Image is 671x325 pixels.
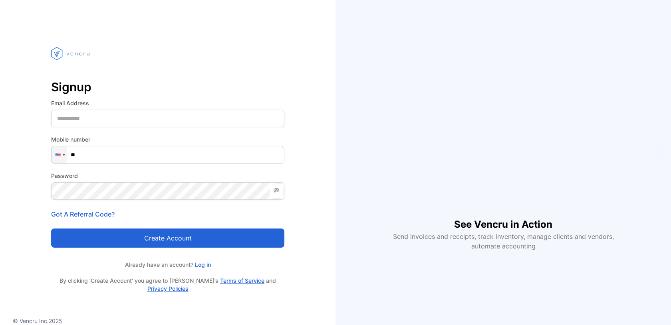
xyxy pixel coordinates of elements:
p: Got A Referral Code? [51,209,284,219]
iframe: YouTube video player [387,75,619,205]
p: By clicking ‘Create Account’ you agree to [PERSON_NAME]’s and [51,277,284,293]
p: Already have an account? [51,260,284,269]
div: United States: + 1 [52,146,67,163]
a: Terms of Service [220,277,264,284]
button: Create account [51,228,284,248]
a: Log in [193,261,211,268]
label: Email Address [51,99,284,107]
a: Privacy Policies [147,285,189,292]
label: Mobile number [51,135,284,144]
img: vencru logo [51,32,91,75]
p: Signup [51,77,284,97]
label: Password [51,171,284,180]
h1: See Vencru in Action [454,205,552,232]
p: Send invoices and receipts, track inventory, manage clients and vendors, automate accounting [388,232,618,251]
